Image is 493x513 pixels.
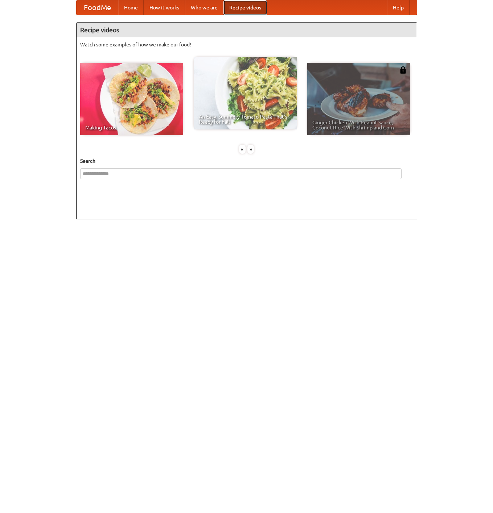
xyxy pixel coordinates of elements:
a: Recipe videos [223,0,267,15]
div: « [239,145,246,154]
h5: Search [80,157,413,165]
div: » [247,145,254,154]
a: FoodMe [77,0,118,15]
p: Watch some examples of how we make our food! [80,41,413,48]
a: An Easy, Summery Tomato Pasta That's Ready for Fall [194,57,297,129]
a: Who we are [185,0,223,15]
a: Help [387,0,410,15]
a: How it works [144,0,185,15]
span: Making Tacos [85,125,178,130]
h4: Recipe videos [77,23,417,37]
a: Home [118,0,144,15]
a: Making Tacos [80,63,183,135]
img: 483408.png [399,66,407,74]
span: An Easy, Summery Tomato Pasta That's Ready for Fall [199,114,292,124]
